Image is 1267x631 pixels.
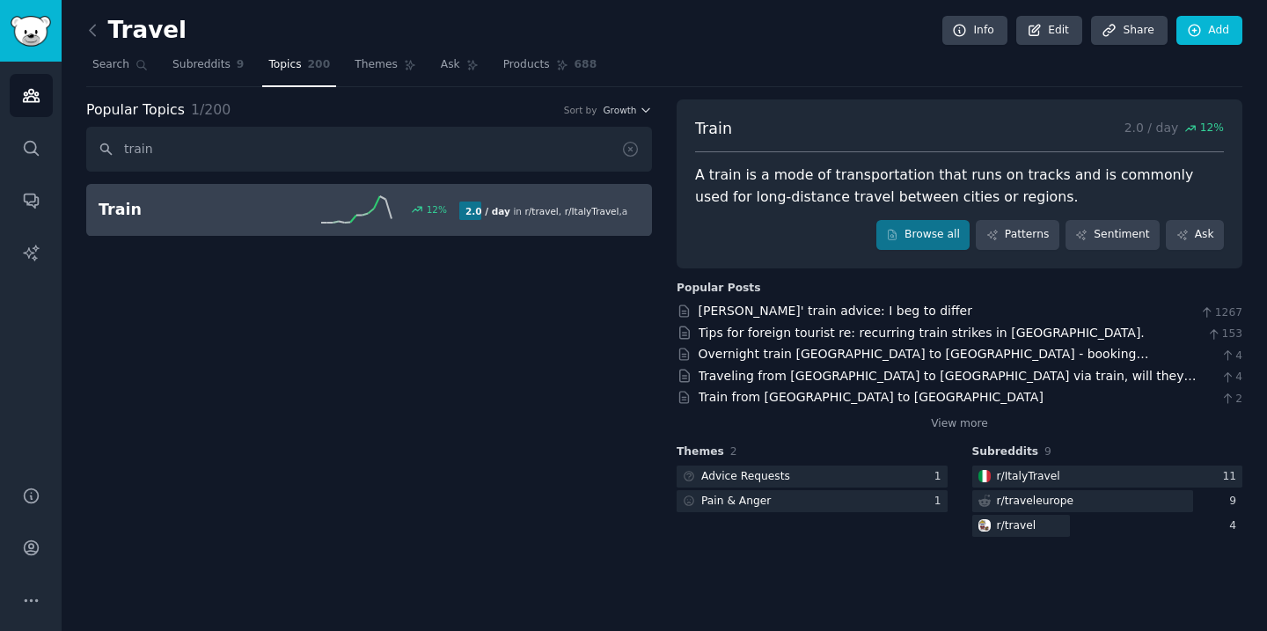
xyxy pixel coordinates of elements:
[699,347,1149,379] a: Overnight train [GEOGRAPHIC_DATA] to [GEOGRAPHIC_DATA] - booking internationally. What online ser...
[86,51,154,87] a: Search
[695,165,1224,208] div: A train is a mode of transportation that runs on tracks and is commonly used for long-distance tr...
[1176,16,1242,46] a: Add
[972,490,1243,512] a: r/traveleurope9
[699,390,1044,404] a: Train from [GEOGRAPHIC_DATA] to [GEOGRAPHIC_DATA]
[677,444,724,460] span: Themes
[308,57,331,73] span: 200
[86,17,187,45] h2: Travel
[86,99,185,121] span: Popular Topics
[622,206,670,216] span: and 1 other
[677,466,948,488] a: Advice Requests1
[1220,349,1242,364] span: 4
[1166,220,1224,250] a: Ask
[978,519,991,532] img: travel
[931,416,988,432] a: View more
[603,104,636,116] span: Growth
[997,494,1074,510] div: r/ traveleurope
[1124,118,1224,140] p: 2.0 / day
[575,57,597,73] span: 688
[695,118,732,140] span: Train
[976,220,1058,250] a: Patterns
[972,515,1243,537] a: travelr/travel4
[86,127,652,172] input: Search topics
[1066,220,1160,250] a: Sentiment
[11,16,51,47] img: GummySearch logo
[564,104,597,116] div: Sort by
[166,51,250,87] a: Subreddits9
[1206,327,1242,342] span: 153
[268,57,301,73] span: Topics
[497,51,603,87] a: Products688
[1229,494,1242,510] div: 9
[559,206,561,216] span: ,
[677,490,948,512] a: Pain & Anger1
[1199,305,1242,321] span: 1267
[1091,16,1167,46] a: Share
[603,104,652,116] button: Growth
[565,206,619,216] span: r/ ItalyTravel
[465,206,510,216] b: 2.0 / day
[262,51,336,87] a: Topics200
[1220,370,1242,385] span: 4
[237,57,245,73] span: 9
[441,57,460,73] span: Ask
[619,206,621,216] span: ,
[701,494,771,510] div: Pain & Anger
[1016,16,1082,46] a: Edit
[1222,469,1242,485] div: 11
[942,16,1007,46] a: Info
[699,326,1145,340] a: Tips for foreign tourist re: recurring train strikes in [GEOGRAPHIC_DATA].
[1044,445,1051,458] span: 9
[699,369,1197,401] a: Traveling from [GEOGRAPHIC_DATA] to [GEOGRAPHIC_DATA] via train, will they check vaccine card upo...
[876,220,970,250] a: Browse all
[677,281,761,297] div: Popular Posts
[730,445,737,458] span: 2
[701,469,790,485] div: Advice Requests
[997,518,1036,534] div: r/ travel
[972,466,1243,488] a: ItalyTravelr/ItalyTravel11
[524,206,558,216] span: r/ travel
[699,304,972,318] a: [PERSON_NAME]' train advice: I beg to differ
[459,202,627,220] div: in
[355,57,398,73] span: Themes
[934,469,948,485] div: 1
[1200,121,1224,136] span: 12 %
[348,51,422,87] a: Themes
[1220,392,1242,407] span: 2
[172,57,231,73] span: Subreddits
[92,57,129,73] span: Search
[972,444,1039,460] span: Subreddits
[435,51,485,87] a: Ask
[99,199,279,221] h2: Train
[978,470,991,482] img: ItalyTravel
[997,469,1060,485] div: r/ ItalyTravel
[1229,518,1242,534] div: 4
[427,203,447,216] div: 12 %
[86,184,652,236] a: Train12%2.0 / dayin r/travel,r/ItalyTravel,and1other
[191,101,231,118] span: 1 / 200
[503,57,550,73] span: Products
[934,494,948,510] div: 1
